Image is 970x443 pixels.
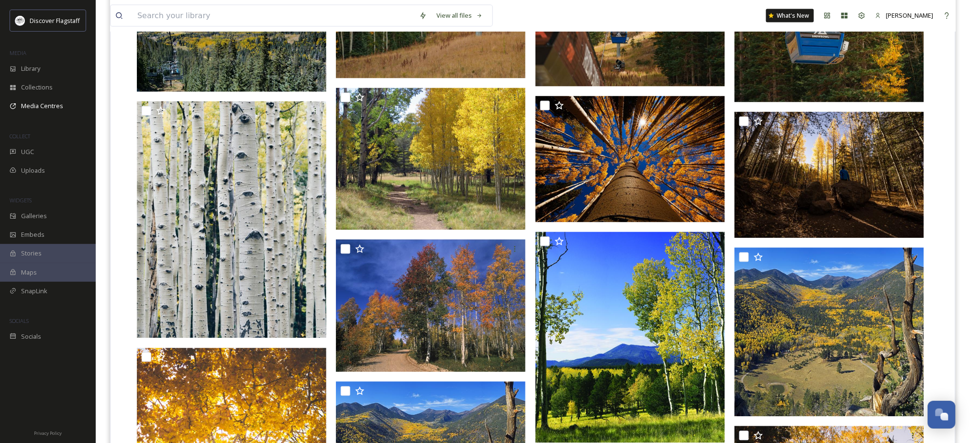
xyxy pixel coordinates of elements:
span: WIDGETS [10,197,32,204]
span: SOCIALS [10,317,29,324]
span: [PERSON_NAME] [886,11,934,20]
span: Privacy Policy [34,430,62,436]
a: [PERSON_NAME] [870,6,938,25]
img: Untitled%20design%20(1).png [15,16,25,25]
span: Discover Flagstaff [30,16,80,25]
span: Embeds [21,230,45,239]
button: Open Chat [928,401,956,429]
span: Galleries [21,211,47,221]
span: Socials [21,332,41,341]
span: Collections [21,83,53,92]
span: Media Centres [21,101,63,111]
img: Inner Basin_Alter_FULL SIZE.tif [735,248,924,416]
img: Roadside Aspens.jpg [336,240,525,372]
span: Stories [21,249,42,258]
a: What's New [766,9,814,22]
img: Trail North of Flagstaff.jpg [336,88,525,230]
span: UGC [21,147,34,156]
img: robert-murray-j3a4HP3qKAE-unsplash.jpg [535,96,725,222]
span: Uploads [21,166,45,175]
span: Library [21,64,40,73]
img: Aspens on Kendrick_large original retouched.tif [535,232,725,443]
span: MEDIA [10,49,26,56]
img: paulius-dragunas-dQoTFRDEvPY-unsplash.jpg [735,112,924,238]
input: Search your library [133,5,414,26]
span: SnapLink [21,287,47,296]
a: View all files [432,6,488,25]
a: Privacy Policy [34,427,62,438]
img: peng-chen-qd-dvtbS45Q-unsplash.jpg [137,101,326,338]
span: COLLECT [10,133,30,140]
span: Maps [21,268,37,277]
